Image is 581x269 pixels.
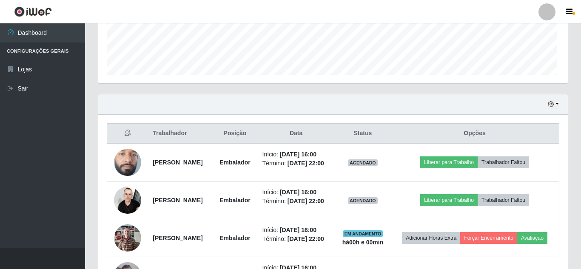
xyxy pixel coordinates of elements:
img: 1747925689059.jpeg [114,182,141,218]
th: Opções [390,124,559,144]
li: Término: [262,197,330,206]
time: [DATE] 16:00 [280,227,316,233]
time: [DATE] 16:00 [280,151,316,158]
strong: Embalador [219,159,250,166]
li: Término: [262,235,330,244]
button: Forçar Encerramento [460,232,517,244]
img: CoreUI Logo [14,6,52,17]
th: Status [335,124,390,144]
th: Data [257,124,335,144]
th: Trabalhador [148,124,213,144]
strong: [PERSON_NAME] [153,235,202,241]
span: AGENDADO [348,159,378,166]
th: Posição [213,124,257,144]
strong: [PERSON_NAME] [153,197,202,204]
button: Adicionar Horas Extra [402,232,460,244]
li: Término: [262,159,330,168]
img: 1745421855441.jpeg [114,132,141,193]
strong: Embalador [219,197,250,204]
button: Trabalhador Faltou [478,194,529,206]
strong: Embalador [219,235,250,241]
strong: há 00 h e 00 min [342,239,384,246]
li: Início: [262,188,330,197]
button: Liberar para Trabalho [420,194,478,206]
button: Avaliação [517,232,547,244]
button: Liberar para Trabalho [420,156,478,168]
time: [DATE] 16:00 [280,189,316,195]
button: Trabalhador Faltou [478,156,529,168]
span: EM ANDAMENTO [343,230,383,237]
li: Início: [262,150,330,159]
time: [DATE] 22:00 [288,198,324,204]
li: Início: [262,226,330,235]
img: 1753363159449.jpeg [114,220,141,256]
time: [DATE] 22:00 [288,235,324,242]
time: [DATE] 22:00 [288,160,324,167]
span: AGENDADO [348,197,378,204]
strong: [PERSON_NAME] [153,159,202,166]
